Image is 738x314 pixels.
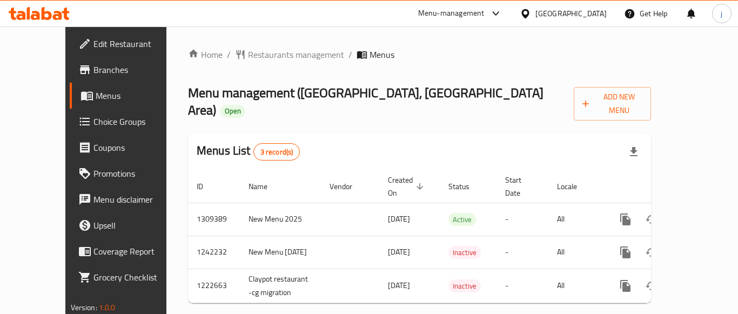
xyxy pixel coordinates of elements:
[497,236,548,269] td: -
[188,81,544,122] span: Menu management ( [GEOGRAPHIC_DATA], [GEOGRAPHIC_DATA] Area )
[448,280,481,292] span: Inactive
[240,203,321,236] td: New Menu 2025
[70,135,189,161] a: Coupons
[227,48,231,61] li: /
[721,8,722,19] span: j
[582,90,643,117] span: Add New Menu
[418,7,485,20] div: Menu-management
[93,245,180,258] span: Coverage Report
[96,89,180,102] span: Menus
[613,239,639,265] button: more
[448,180,484,193] span: Status
[220,105,245,118] div: Open
[497,269,548,303] td: -
[240,269,321,303] td: Claypot restaurant -cg migration
[197,143,300,161] h2: Menus List
[388,212,410,226] span: [DATE]
[188,48,223,61] a: Home
[70,238,189,264] a: Coverage Report
[370,48,394,61] span: Menus
[613,206,639,232] button: more
[93,167,180,180] span: Promotions
[639,239,665,265] button: Change Status
[70,31,189,57] a: Edit Restaurant
[70,212,189,238] a: Upsell
[548,236,604,269] td: All
[388,278,410,292] span: [DATE]
[574,87,652,121] button: Add New Menu
[348,48,352,61] li: /
[639,206,665,232] button: Change Status
[497,203,548,236] td: -
[254,147,300,157] span: 3 record(s)
[639,273,665,299] button: Change Status
[188,269,240,303] td: 1222663
[235,48,344,61] a: Restaurants management
[188,170,725,303] table: enhanced table
[240,236,321,269] td: New Menu [DATE]
[448,213,476,226] span: Active
[70,264,189,290] a: Grocery Checklist
[70,109,189,135] a: Choice Groups
[248,48,344,61] span: Restaurants management
[505,173,535,199] span: Start Date
[70,57,189,83] a: Branches
[604,170,725,203] th: Actions
[535,8,607,19] div: [GEOGRAPHIC_DATA]
[93,63,180,76] span: Branches
[249,180,281,193] span: Name
[70,161,189,186] a: Promotions
[548,203,604,236] td: All
[188,203,240,236] td: 1309389
[330,180,366,193] span: Vendor
[253,143,300,161] div: Total records count
[93,37,180,50] span: Edit Restaurant
[93,193,180,206] span: Menu disclaimer
[188,236,240,269] td: 1242232
[548,269,604,303] td: All
[448,246,481,259] span: Inactive
[70,186,189,212] a: Menu disclaimer
[621,139,647,165] div: Export file
[93,115,180,128] span: Choice Groups
[388,245,410,259] span: [DATE]
[557,180,591,193] span: Locale
[93,141,180,154] span: Coupons
[448,279,481,292] div: Inactive
[220,106,245,116] span: Open
[93,219,180,232] span: Upsell
[70,83,189,109] a: Menus
[93,271,180,284] span: Grocery Checklist
[188,48,651,61] nav: breadcrumb
[613,273,639,299] button: more
[388,173,427,199] span: Created On
[197,180,217,193] span: ID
